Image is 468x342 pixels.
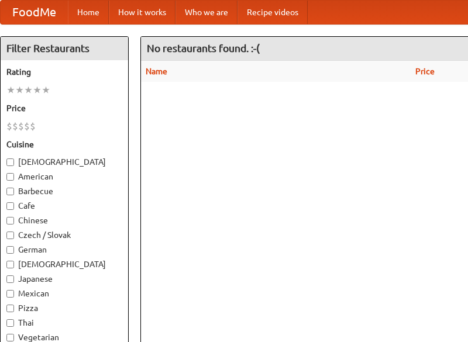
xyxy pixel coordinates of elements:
a: Recipe videos [238,1,308,24]
h5: Rating [6,66,122,78]
a: Home [68,1,109,24]
label: Pizza [6,302,122,314]
input: Vegetarian [6,334,14,341]
input: American [6,173,14,181]
ng-pluralize: No restaurants found. :-( [147,43,260,54]
li: ★ [6,84,15,96]
label: Mexican [6,288,122,299]
h4: Filter Restaurants [1,37,128,60]
label: Barbecue [6,185,122,197]
label: Czech / Slovak [6,229,122,241]
li: $ [12,120,18,133]
a: FoodMe [1,1,68,24]
li: $ [18,120,24,133]
input: Pizza [6,305,14,312]
h5: Cuisine [6,139,122,150]
input: Cafe [6,202,14,210]
a: Name [146,67,167,76]
li: $ [30,120,36,133]
input: Barbecue [6,188,14,195]
a: Who we are [175,1,238,24]
input: Mexican [6,290,14,298]
input: German [6,246,14,254]
input: [DEMOGRAPHIC_DATA] [6,261,14,268]
a: How it works [109,1,175,24]
label: Chinese [6,215,122,226]
li: $ [6,120,12,133]
h5: Price [6,102,122,114]
input: [DEMOGRAPHIC_DATA] [6,158,14,166]
label: Thai [6,317,122,329]
li: $ [24,120,30,133]
label: [DEMOGRAPHIC_DATA] [6,156,122,168]
a: Price [415,67,435,76]
li: ★ [33,84,42,96]
input: Chinese [6,217,14,224]
label: Cafe [6,200,122,212]
input: Thai [6,319,14,327]
label: American [6,171,122,182]
li: ★ [24,84,33,96]
input: Japanese [6,275,14,283]
li: ★ [15,84,24,96]
label: Japanese [6,273,122,285]
label: [DEMOGRAPHIC_DATA] [6,258,122,270]
label: German [6,244,122,255]
li: ★ [42,84,50,96]
input: Czech / Slovak [6,232,14,239]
